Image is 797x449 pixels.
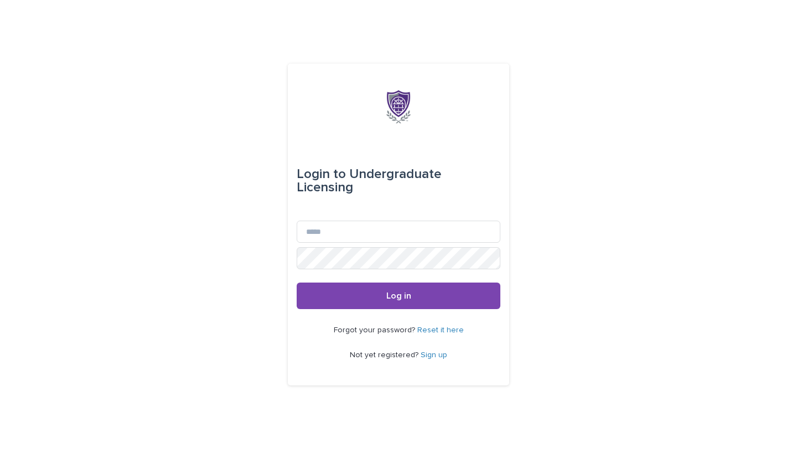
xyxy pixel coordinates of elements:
[386,291,411,300] span: Log in
[297,283,500,309] button: Log in
[386,90,411,123] img: x6gApCqSSRW4kcS938hP
[297,159,500,203] div: Undergraduate Licensing
[350,351,421,359] span: Not yet registered?
[417,326,464,334] a: Reset it here
[421,351,447,359] a: Sign up
[297,168,346,181] span: Login to
[334,326,417,334] span: Forgot your password?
